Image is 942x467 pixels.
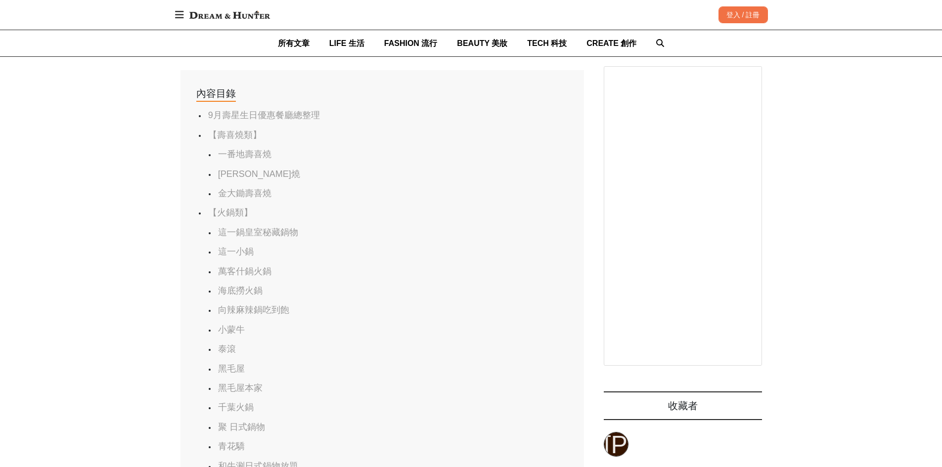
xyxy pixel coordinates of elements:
[218,247,254,256] a: 這一小鍋
[218,422,265,432] a: 聚 日式鍋物
[208,110,320,120] a: 9月壽星生日優惠餐廳總整理
[384,30,438,56] a: FASHION 流行
[457,39,507,47] span: BEAUTY 美妝
[457,30,507,56] a: BEAUTY 美妝
[718,6,768,23] div: 登入 / 註冊
[218,364,245,374] a: 黑毛屋
[218,227,298,237] a: 這一鍋皇室秘藏鍋物
[329,30,364,56] a: LIFE 生活
[527,39,567,47] span: TECH 科技
[604,432,628,457] a: [PERSON_NAME]
[218,305,289,315] a: 向辣麻辣鍋吃到飽
[196,86,236,102] div: 內容目錄
[208,130,262,140] a: 【壽喜燒類】
[218,441,245,451] a: 青花驕
[278,39,310,47] span: 所有文章
[208,208,253,217] a: 【火鍋類】
[218,344,236,354] a: 泰滾
[218,402,254,412] a: 千葉火鍋
[527,30,567,56] a: TECH 科技
[184,6,275,24] img: Dream & Hunter
[586,30,636,56] a: CREATE 創作
[278,30,310,56] a: 所有文章
[218,169,300,179] a: [PERSON_NAME]燒
[218,266,271,276] a: 萬客什鍋火鍋
[218,325,245,335] a: 小蒙牛
[218,188,271,198] a: 金大鋤壽喜燒
[218,383,263,393] a: 黑毛屋本家
[218,286,263,296] a: 海底撈火鍋
[384,39,438,47] span: FASHION 流行
[329,39,364,47] span: LIFE 生活
[218,149,271,159] a: 一番地壽喜燒
[586,39,636,47] span: CREATE 創作
[668,400,698,411] span: 收藏者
